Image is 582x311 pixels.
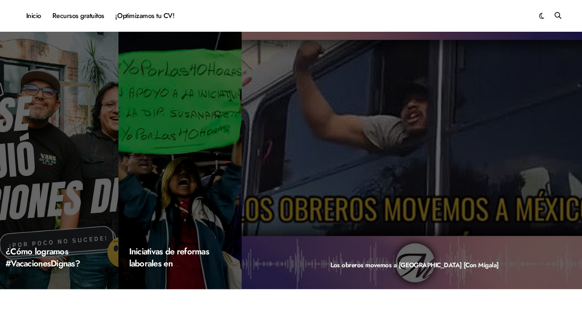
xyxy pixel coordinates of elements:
[21,4,47,27] a: Inicio
[129,245,212,294] a: Iniciativas de reformas laborales en [GEOGRAPHIC_DATA] (2023)
[47,4,110,27] a: Recursos gratuitos
[330,260,499,270] a: Los obreros movemos a [GEOGRAPHIC_DATA] [Con Migala]
[110,4,180,27] a: ¡Optimizamos tu CV!
[6,245,80,270] a: ¿Cómo logramos #VacacionesDignas?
